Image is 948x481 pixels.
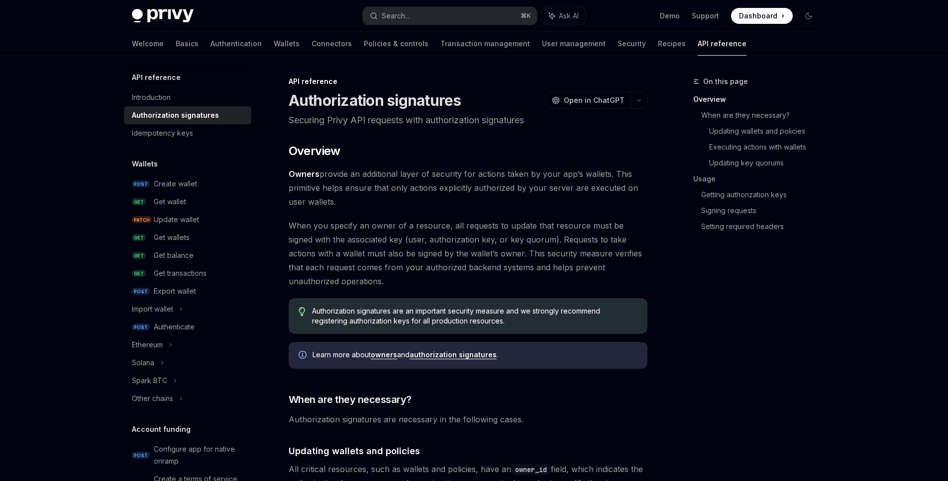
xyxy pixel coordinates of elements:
[154,232,190,243] div: Get wallets
[801,8,817,24] button: Toggle dark mode
[313,350,637,360] span: Learn more about and .
[703,76,748,87] span: On this page
[410,350,497,359] a: authorization signatures
[274,32,300,56] a: Wallets
[132,270,146,277] span: GET
[154,321,195,333] div: Authenticate
[440,32,530,56] a: Transaction management
[701,187,825,203] a: Getting authorization keys
[709,123,825,139] a: Updating wallets and policies
[289,113,647,127] p: Securing Privy API requests with authorization signatures
[154,443,245,467] div: Configure app for native onramp
[289,393,412,406] span: When are they necessary?
[124,229,251,246] a: GETGet wallets
[124,106,251,124] a: Authorization signatures
[739,11,777,21] span: Dashboard
[698,32,746,56] a: API reference
[312,32,352,56] a: Connectors
[132,9,194,23] img: dark logo
[132,303,173,315] div: Import wallet
[299,307,306,316] svg: Tip
[289,167,647,209] span: provide an additional layer of security for actions taken by your app’s wallets. This primitive h...
[132,32,164,56] a: Welcome
[154,214,199,226] div: Update wallet
[132,180,150,188] span: POST
[132,234,146,241] span: GET
[660,11,680,21] a: Demo
[132,357,154,369] div: Solana
[289,143,340,159] span: Overview
[658,32,686,56] a: Recipes
[693,91,825,107] a: Overview
[701,219,825,235] a: Setting required headers
[289,444,420,458] span: Updating wallets and policies
[132,216,152,224] span: PATCH
[371,350,397,359] a: owners
[693,171,825,187] a: Usage
[124,193,251,211] a: GETGet wallet
[124,440,251,470] a: POSTConfigure app for native onramp
[289,169,319,179] a: Owners
[132,423,191,435] h5: Account funding
[542,7,586,25] button: Ask AI
[154,178,197,190] div: Create wallet
[176,32,199,56] a: Basics
[154,249,194,261] div: Get balance
[154,196,186,208] div: Get wallet
[132,72,181,83] h5: API reference
[545,92,631,109] button: Open in ChatGPT
[124,175,251,193] a: POSTCreate wallet
[618,32,646,56] a: Security
[709,155,825,171] a: Updating key quorums
[132,158,158,170] h5: Wallets
[132,252,146,259] span: GET
[124,124,251,142] a: Idempotency keys
[564,95,625,105] span: Open in ChatGPT
[289,412,647,426] span: Authorization signatures are necessary in the following cases.
[521,12,531,20] span: ⌘ K
[132,375,167,387] div: Spark BTC
[364,32,428,56] a: Policies & controls
[289,77,647,86] div: API reference
[312,306,637,326] span: Authorization signatures are an important security measure and we strongly recommend registering ...
[124,246,251,264] a: GETGet balance
[124,318,251,336] a: POSTAuthenticate
[692,11,719,21] a: Support
[154,285,196,297] div: Export wallet
[124,211,251,229] a: PATCHUpdate wallet
[542,32,606,56] a: User management
[382,10,410,22] div: Search...
[154,267,207,279] div: Get transactions
[701,203,825,219] a: Signing requests
[132,452,150,459] span: POST
[132,198,146,206] span: GET
[132,91,171,103] div: Introduction
[709,139,825,155] a: Executing actions with wallets
[132,127,193,139] div: Idempotency keys
[363,7,537,25] button: Search...⌘K
[299,351,309,361] svg: Info
[289,219,647,288] span: When you specify an owner of a resource, all requests to update that resource must be signed with...
[124,88,251,106] a: Introduction
[132,339,163,351] div: Ethereum
[559,11,579,21] span: Ask AI
[731,8,793,24] a: Dashboard
[132,323,150,331] span: POST
[132,393,173,404] div: Other chains
[289,91,461,109] h1: Authorization signatures
[211,32,262,56] a: Authentication
[511,464,551,475] code: owner_id
[132,288,150,295] span: POST
[701,107,825,123] a: When are they necessary?
[132,109,219,121] div: Authorization signatures
[124,264,251,282] a: GETGet transactions
[124,282,251,300] a: POSTExport wallet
